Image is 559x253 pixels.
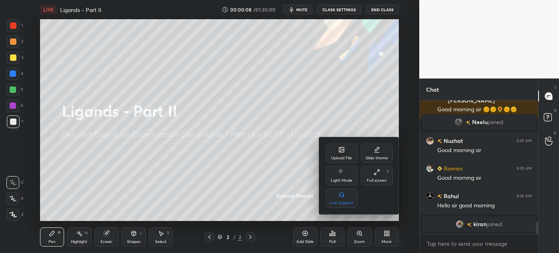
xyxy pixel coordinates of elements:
[330,201,354,205] div: Live Support
[367,179,387,183] div: Full screen
[387,170,389,174] div: F
[331,156,352,160] div: Upload File
[331,179,352,183] div: Light Mode
[366,156,388,160] div: Slide theme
